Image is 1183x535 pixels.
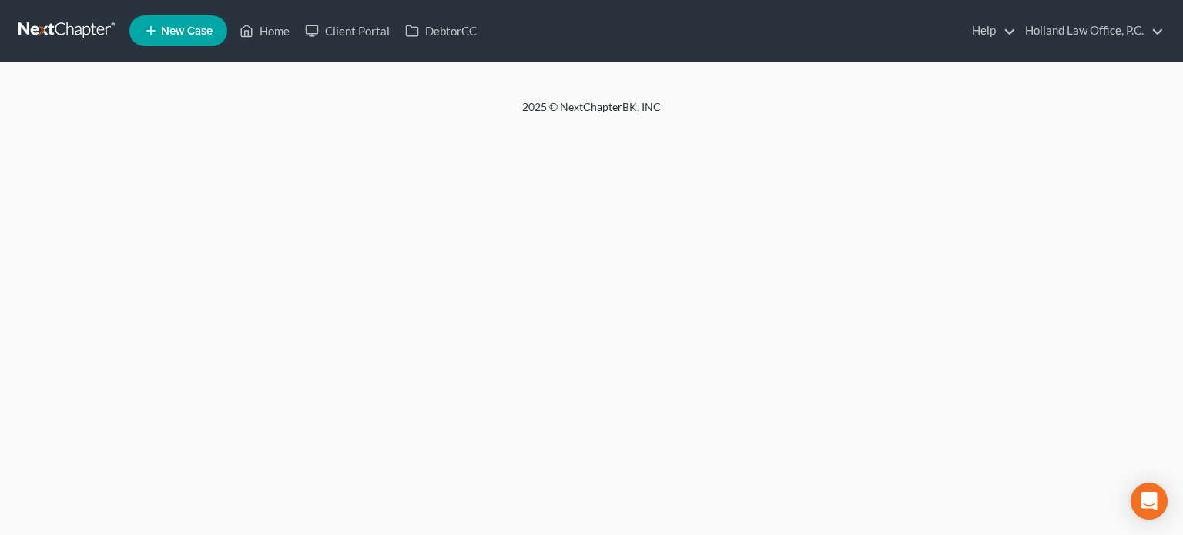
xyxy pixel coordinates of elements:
a: Client Portal [297,17,397,45]
div: 2025 © NextChapterBK, INC [152,99,1031,127]
div: Open Intercom Messenger [1131,483,1168,520]
a: Help [964,17,1016,45]
new-legal-case-button: New Case [129,15,227,46]
a: DebtorCC [397,17,484,45]
a: Holland Law Office, P.C. [1017,17,1164,45]
a: Home [232,17,297,45]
